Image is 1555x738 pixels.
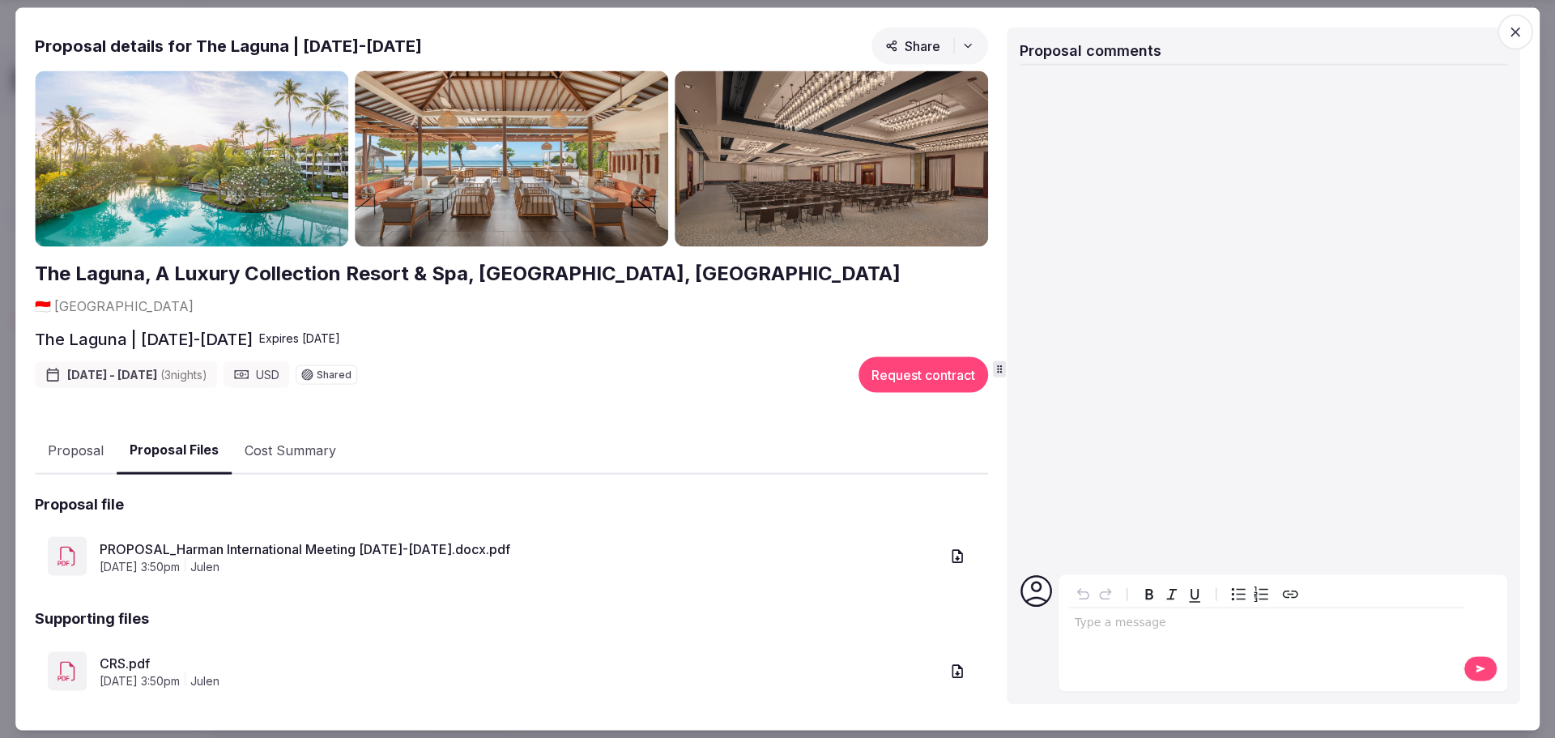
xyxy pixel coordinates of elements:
[35,608,149,629] h2: Supporting files
[317,370,351,380] span: Shared
[1250,583,1272,606] button: Numbered list
[35,297,51,314] span: 🇮🇩
[100,558,180,574] span: [DATE] 3:50pm
[160,368,207,382] span: ( 3 night s )
[100,653,939,672] a: CRS.pdf
[100,672,180,689] span: [DATE] 3:50pm
[355,70,668,247] img: Gallery photo 2
[1279,583,1302,606] button: Create link
[190,558,219,574] span: julen
[35,34,422,57] h2: Proposal details for The Laguna | [DATE]-[DATE]
[675,70,988,247] img: Gallery photo 3
[35,328,253,351] h2: The Laguna | [DATE]-[DATE]
[1161,583,1183,606] button: Italic
[35,494,124,514] h2: Proposal file
[35,260,901,288] a: The Laguna, A Luxury Collection Resort & Spa, [GEOGRAPHIC_DATA], [GEOGRAPHIC_DATA]
[35,296,51,314] button: 🇮🇩
[35,427,117,474] button: Proposal
[1020,41,1161,58] span: Proposal comments
[35,70,348,247] img: Gallery photo 1
[54,296,194,314] span: [GEOGRAPHIC_DATA]
[67,367,207,383] span: [DATE] - [DATE]
[232,427,349,474] button: Cost Summary
[1138,583,1161,606] button: Bold
[100,539,939,558] a: PROPOSAL_Harman International Meeting [DATE]-[DATE].docx.pdf
[1068,608,1463,641] div: editable markdown
[224,362,289,388] div: USD
[1227,583,1250,606] button: Bulleted list
[259,331,340,347] div: Expire s [DATE]
[1227,583,1272,606] div: toggle group
[190,672,219,689] span: julen
[858,357,988,393] button: Request contract
[117,427,232,475] button: Proposal Files
[1183,583,1206,606] button: Underline
[871,27,988,64] button: Share
[885,37,940,53] span: Share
